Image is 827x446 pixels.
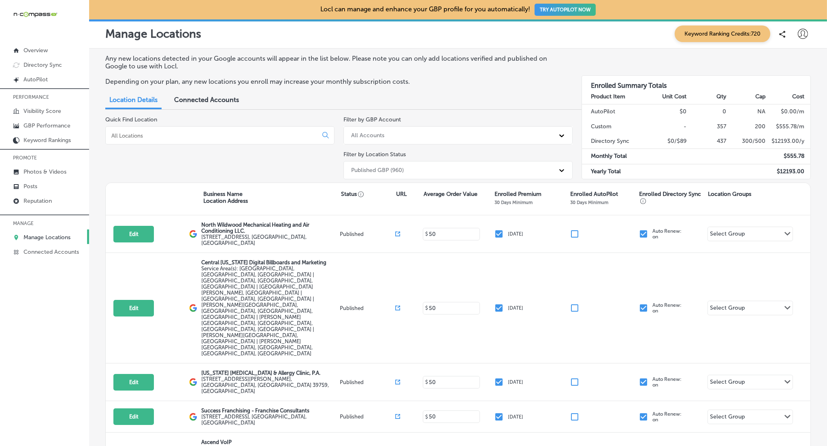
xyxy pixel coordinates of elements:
[105,55,564,70] p: Any new locations detected in your Google accounts will appear in the list below. Please note you...
[494,200,533,205] p: 30 Days Minimum
[23,137,71,144] p: Keyword Rankings
[687,119,726,134] td: 357
[710,378,745,388] div: Select Group
[189,230,197,238] img: logo
[201,408,338,414] p: Success Franchising - Franchise Consultants
[648,104,687,119] td: $0
[201,439,338,445] p: Ascend VoIP
[201,414,338,426] label: [STREET_ADDRESS] , [GEOGRAPHIC_DATA], [GEOGRAPHIC_DATA]
[105,78,564,85] p: Depending on your plan, any new locations you enroll may increase your monthly subscription costs.
[201,376,338,394] label: [STREET_ADDRESS][PERSON_NAME] , [GEOGRAPHIC_DATA], [GEOGRAPHIC_DATA] 39759, [GEOGRAPHIC_DATA]
[174,96,239,104] span: Connected Accounts
[13,11,58,18] img: 660ab0bf-5cc7-4cb8-ba1c-48b5ae0f18e60NCTV_CLogo_TV_Black_-500x88.png
[23,108,61,115] p: Visibility Score
[766,89,810,104] th: Cost
[201,370,338,376] p: [US_STATE] [MEDICAL_DATA] & Allergy Clinic, P.A.
[535,4,596,16] button: TRY AUTOPILOT NOW
[351,132,384,139] div: All Accounts
[582,164,648,179] td: Yearly Total
[425,414,428,420] p: $
[201,234,338,246] label: [STREET_ADDRESS] , [GEOGRAPHIC_DATA], [GEOGRAPHIC_DATA]
[675,25,770,42] span: Keyword Ranking Credits: 720
[23,76,48,83] p: AutoPilot
[582,76,810,89] h3: Enrolled Summary Totals
[105,116,157,123] label: Quick Find Location
[652,376,682,388] p: Auto Renew: on
[109,96,158,104] span: Location Details
[341,191,396,198] p: Status
[343,116,401,123] label: Filter by GBP Account
[582,134,648,149] td: Directory Sync
[508,305,523,311] p: [DATE]
[727,119,766,134] td: 200
[727,104,766,119] td: NA
[652,411,682,423] p: Auto Renew: on
[648,89,687,104] th: Unit Cost
[727,89,766,104] th: Cap
[23,198,52,204] p: Reputation
[201,222,338,234] p: North Wildwood Mechanical Heating and Air Conditioning LLC.
[189,304,197,312] img: logo
[23,183,37,190] p: Posts
[113,408,154,425] button: Edit
[710,304,745,314] div: Select Group
[189,378,197,386] img: logo
[570,191,618,198] p: Enrolled AutoPilot
[23,47,48,54] p: Overview
[340,305,395,311] p: Published
[340,379,395,385] p: Published
[23,168,66,175] p: Photos & Videos
[582,119,648,134] td: Custom
[201,265,314,357] span: Orlando, FL, USA | Kissimmee, FL, USA | Meadow Woods, FL 32824, USA | Hunters Creek, FL 32837, US...
[203,191,248,204] p: Business Name Location Address
[340,414,395,420] p: Published
[424,191,477,198] p: Average Order Value
[687,134,726,149] td: 437
[687,104,726,119] td: 0
[113,300,154,316] button: Edit
[639,191,704,204] p: Enrolled Directory Sync
[687,89,726,104] th: Qty
[766,134,810,149] td: $ 12193.00 /y
[343,151,406,158] label: Filter by Location Status
[111,132,316,139] input: All Locations
[570,200,608,205] p: 30 Days Minimum
[708,191,752,198] p: Location Groups
[508,414,523,420] p: [DATE]
[340,231,395,237] p: Published
[591,93,625,100] strong: Product Item
[727,134,766,149] td: 300/500
[648,134,687,149] td: $0/$89
[425,231,428,237] p: $
[494,191,541,198] p: Enrolled Premium
[648,119,687,134] td: -
[766,149,810,164] td: $ 555.78
[425,305,428,311] p: $
[652,228,682,240] p: Auto Renew: on
[508,379,523,385] p: [DATE]
[23,234,70,241] p: Manage Locations
[113,374,154,391] button: Edit
[766,119,810,134] td: $ 555.78 /m
[652,302,682,314] p: Auto Renew: on
[189,413,197,421] img: logo
[582,104,648,119] td: AutoPilot
[508,231,523,237] p: [DATE]
[766,164,810,179] td: $ 12193.00
[710,230,745,240] div: Select Group
[113,226,154,242] button: Edit
[351,167,404,174] div: Published GBP (960)
[23,122,70,129] p: GBP Performance
[396,191,407,198] p: URL
[582,149,648,164] td: Monthly Total
[23,62,62,68] p: Directory Sync
[710,413,745,423] div: Select Group
[201,259,338,265] p: Central [US_STATE] Digital Billboards and Marketing
[425,379,428,385] p: $
[105,27,201,40] p: Manage Locations
[766,104,810,119] td: $ 0.00 /m
[23,248,79,255] p: Connected Accounts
